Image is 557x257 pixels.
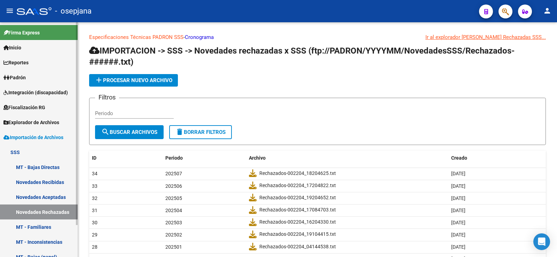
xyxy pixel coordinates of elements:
[165,171,182,176] span: 202507
[165,155,183,161] span: Periodo
[259,243,336,251] span: Rechazados-002204_04144538.txt
[259,182,336,190] span: Rechazados-002204_17204822.txt
[165,244,182,250] span: 202501
[3,59,29,66] span: Reportes
[249,155,266,161] span: Archivo
[92,220,97,225] span: 30
[89,33,546,41] p: -
[165,220,182,225] span: 202503
[451,195,465,201] span: [DATE]
[3,74,26,81] span: Padrón
[451,171,465,176] span: [DATE]
[259,230,336,238] span: Rechazados-002204_19104415.txt
[3,29,40,37] span: Firma Express
[3,134,63,141] span: Importación de Archivos
[246,151,448,166] datatable-header-cell: Archivo
[92,208,97,213] span: 31
[451,183,465,189] span: [DATE]
[175,129,226,135] span: Borrar Filtros
[451,220,465,225] span: [DATE]
[165,183,182,189] span: 202506
[451,244,465,250] span: [DATE]
[448,151,546,166] datatable-header-cell: Creado
[451,155,467,161] span: Creado
[3,44,21,51] span: Inicio
[6,7,14,15] mat-icon: menu
[259,218,336,226] span: Rechazados-002204_16204330.txt
[3,89,68,96] span: Integración (discapacidad)
[89,151,163,166] datatable-header-cell: ID
[92,244,97,250] span: 28
[533,233,550,250] div: Open Intercom Messenger
[92,195,97,201] span: 32
[543,7,551,15] mat-icon: person
[92,155,96,161] span: ID
[165,208,182,213] span: 202504
[169,125,232,139] button: Borrar Filtros
[55,3,92,19] span: - osepjana
[185,34,214,40] a: Cronograma
[89,74,178,87] button: Procesar nuevo archivo
[3,119,59,126] span: Explorador de Archivos
[101,128,110,136] mat-icon: search
[451,208,465,213] span: [DATE]
[92,183,97,189] span: 33
[451,232,465,238] span: [DATE]
[165,195,182,201] span: 202505
[89,46,515,67] span: IMPORTACION -> SSS -> Novedades rechazadas x SSS (ftp://PADRON/YYYYMM/NovedadesSSS/Rechazados-###...
[259,206,336,214] span: Rechazados-002204_17084703.txt
[92,232,97,238] span: 29
[165,232,182,238] span: 202502
[95,125,164,139] button: Buscar Archivos
[163,151,246,166] datatable-header-cell: Periodo
[3,104,45,111] span: Fiscalización RG
[89,34,183,40] a: Especificaciones Técnicas PADRON SSS
[175,128,184,136] mat-icon: delete
[95,76,103,84] mat-icon: add
[92,171,97,176] span: 34
[101,129,157,135] span: Buscar Archivos
[95,93,119,102] h3: Filtros
[95,77,172,83] span: Procesar nuevo archivo
[259,169,336,177] span: Rechazados-002204_18204625.txt
[425,33,546,41] div: Ir al explorador [PERSON_NAME] Rechazadas SSS...
[259,194,336,202] span: Rechazados-002204_19204652.txt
